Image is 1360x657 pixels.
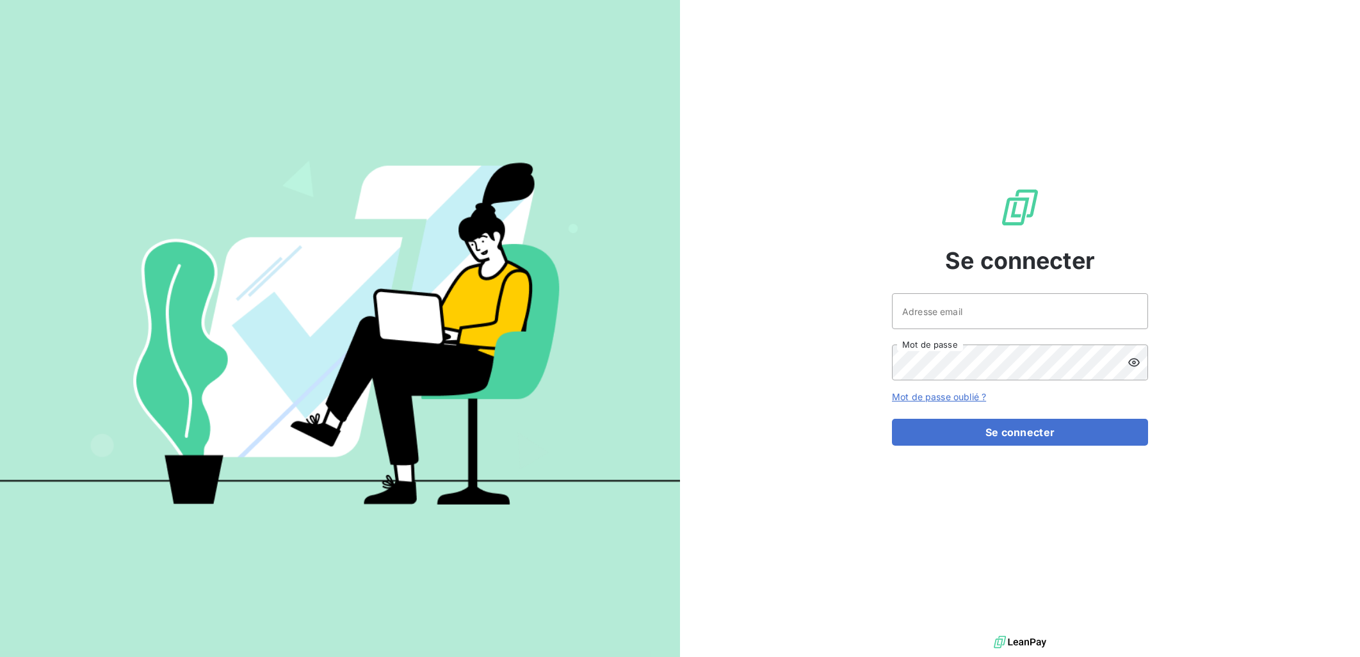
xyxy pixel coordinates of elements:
[892,419,1148,446] button: Se connecter
[994,633,1046,652] img: logo
[892,293,1148,329] input: placeholder
[945,243,1095,278] span: Se connecter
[892,391,986,402] a: Mot de passe oublié ?
[1000,187,1040,228] img: Logo LeanPay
